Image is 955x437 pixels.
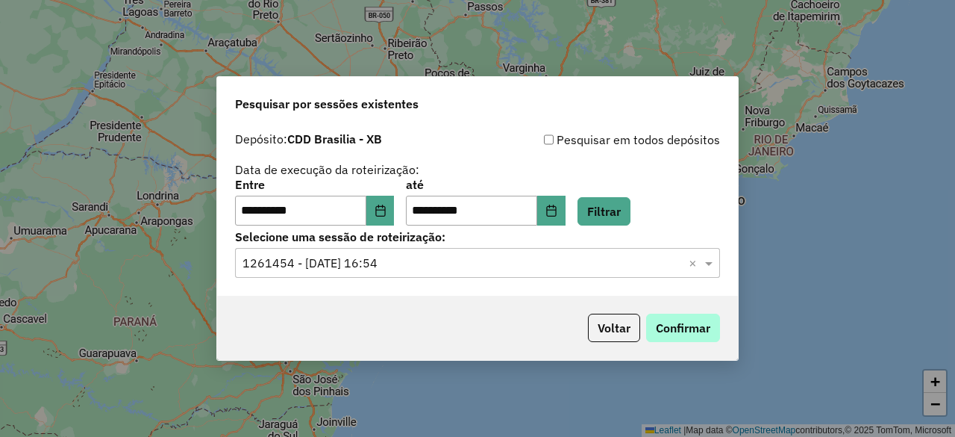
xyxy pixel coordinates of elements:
[406,176,565,193] label: até
[235,95,419,113] span: Pesquisar por sessões existentes
[588,314,640,342] button: Voltar
[235,176,394,193] label: Entre
[477,131,720,149] div: Pesquisar em todos depósitos
[537,196,566,226] button: Choose Date
[577,197,630,226] button: Filtrar
[235,161,419,179] label: Data de execução da roteirização:
[366,196,395,226] button: Choose Date
[235,228,720,246] label: Selecione uma sessão de roteirização:
[287,131,382,146] strong: CDD Brasilia - XB
[689,254,701,272] span: Clear all
[646,314,720,342] button: Confirmar
[235,130,382,148] label: Depósito:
